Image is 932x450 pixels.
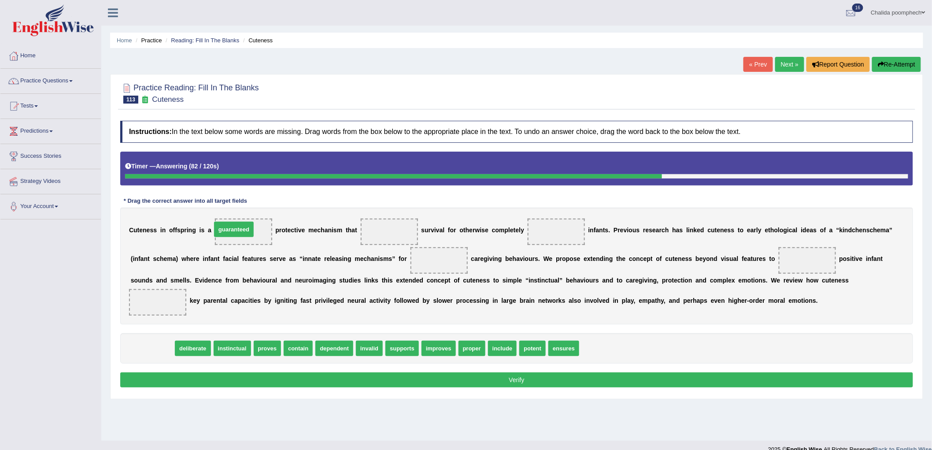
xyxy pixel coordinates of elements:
[0,44,101,66] a: Home
[332,227,333,234] b: i
[694,227,697,234] b: k
[721,227,725,234] b: n
[392,255,395,262] b: ”
[636,227,640,234] b: s
[204,255,208,262] b: n
[279,255,282,262] b: v
[129,227,133,234] b: C
[643,227,645,234] b: r
[662,227,665,234] b: c
[803,227,806,234] b: d
[294,227,296,234] b: t
[378,255,380,262] b: i
[318,227,321,234] b: c
[770,227,774,234] b: h
[208,255,211,262] b: f
[177,227,181,234] b: s
[708,227,711,234] b: c
[840,227,843,234] b: k
[863,227,867,234] b: n
[148,255,150,262] b: t
[327,255,330,262] b: e
[789,227,792,234] b: c
[360,255,364,262] b: e
[843,227,845,234] b: i
[485,227,488,234] b: e
[160,255,164,262] b: h
[787,227,789,234] b: i
[765,227,769,234] b: e
[281,227,285,234] b: o
[756,227,758,234] b: l
[510,227,514,234] b: e
[229,255,232,262] b: c
[152,95,184,104] small: Cuteness
[285,227,288,234] b: t
[855,227,859,234] b: h
[131,255,133,262] b: (
[137,227,140,234] b: t
[652,227,656,234] b: e
[492,227,496,234] b: c
[303,255,304,262] b: i
[314,227,318,234] b: e
[186,255,190,262] b: h
[308,255,312,262] b: n
[348,255,351,262] b: g
[404,255,407,262] b: r
[120,197,251,205] div: * Drag the correct answer into all target fields
[193,255,196,262] b: r
[399,255,401,262] b: f
[754,227,756,234] b: r
[758,227,762,234] b: y
[523,255,525,262] b: i
[187,227,189,234] b: i
[162,227,166,234] b: n
[738,227,740,234] b: t
[0,69,101,91] a: Practice Questions
[481,255,484,262] b: e
[355,227,357,234] b: t
[169,227,173,234] b: o
[448,227,450,234] b: f
[318,255,321,262] b: e
[872,57,921,72] button: Re-Attempt
[237,255,239,262] b: l
[308,227,314,234] b: m
[241,36,273,45] li: Cuteness
[192,227,196,234] b: g
[411,247,468,274] span: Drop target
[513,255,517,262] b: h
[383,255,388,262] b: m
[509,255,513,262] b: e
[711,227,715,234] b: u
[138,255,141,262] b: f
[890,227,893,234] b: ”
[466,227,470,234] b: h
[189,163,191,170] b: (
[814,227,817,234] b: s
[801,227,803,234] b: i
[173,255,176,262] b: a
[389,255,392,262] b: s
[774,227,778,234] b: o
[778,227,780,234] b: l
[784,227,788,234] b: g
[880,227,886,234] b: m
[125,163,219,170] h5: Timer —
[335,255,339,262] b: a
[533,255,535,262] b: r
[570,255,573,262] b: o
[181,255,186,262] b: w
[852,227,856,234] b: c
[337,227,342,234] b: m
[514,227,516,234] b: t
[401,255,405,262] b: o
[806,227,810,234] b: e
[328,227,332,234] b: n
[371,255,374,262] b: a
[257,255,259,262] b: r
[544,255,549,262] b: W
[176,255,178,262] b: )
[263,255,266,262] b: s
